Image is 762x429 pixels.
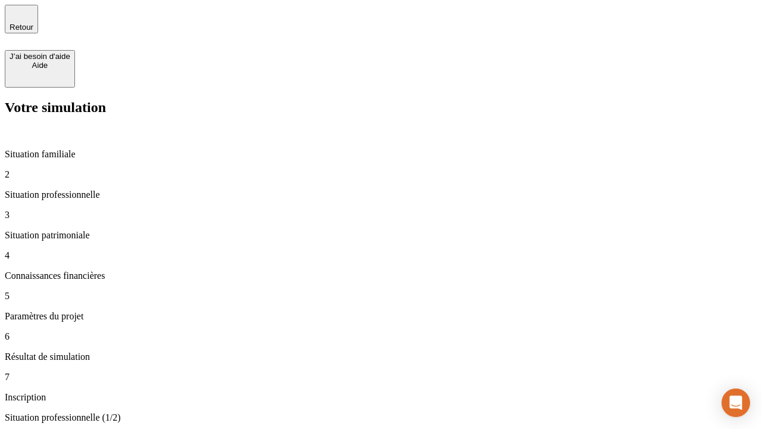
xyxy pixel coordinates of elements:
p: Inscription [5,392,757,403]
p: Situation patrimoniale [5,230,757,241]
p: 2 [5,169,757,180]
p: 7 [5,372,757,383]
button: Retour [5,5,38,33]
div: Open Intercom Messenger [722,388,750,417]
p: Situation professionnelle (1/2) [5,412,757,423]
p: Connaissances financières [5,271,757,281]
p: Situation professionnelle [5,189,757,200]
p: 5 [5,291,757,301]
p: 6 [5,331,757,342]
div: Aide [10,61,70,70]
p: Situation familiale [5,149,757,160]
button: J’ai besoin d'aideAide [5,50,75,88]
p: Résultat de simulation [5,352,757,362]
div: J’ai besoin d'aide [10,52,70,61]
p: 4 [5,250,757,261]
span: Retour [10,23,33,32]
p: 3 [5,210,757,220]
h2: Votre simulation [5,100,757,116]
p: Paramètres du projet [5,311,757,322]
